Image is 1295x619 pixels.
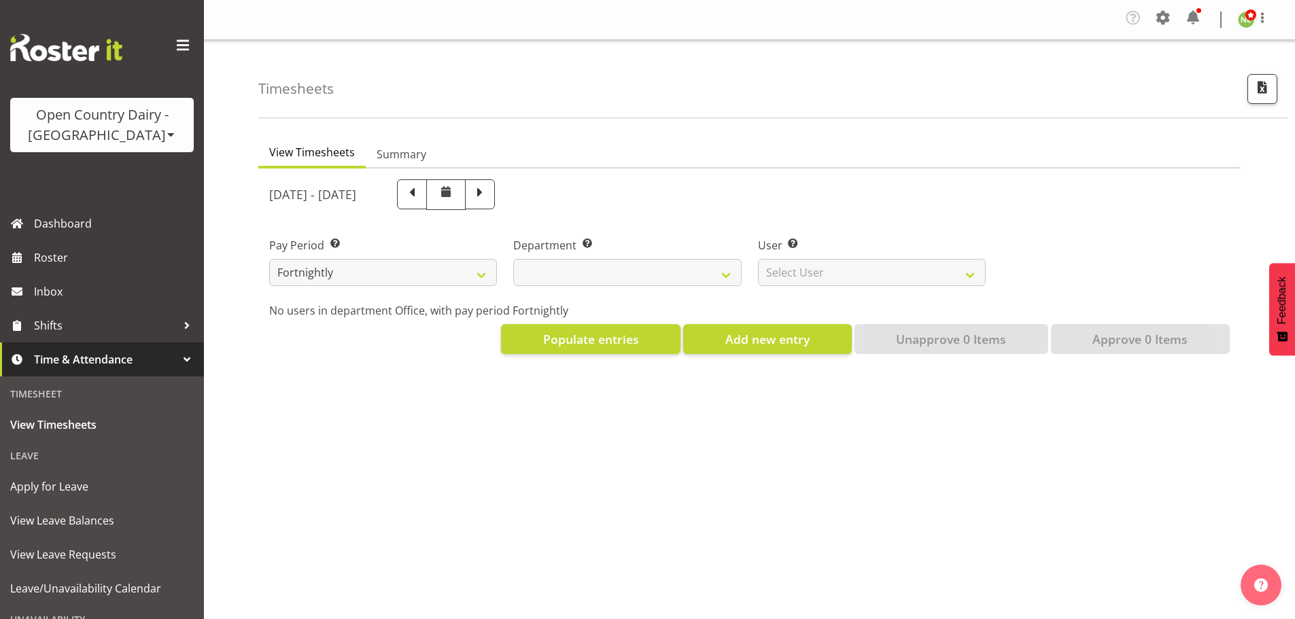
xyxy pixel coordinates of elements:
[1276,277,1288,324] span: Feedback
[3,537,201,571] a: View Leave Requests
[10,476,194,497] span: Apply for Leave
[10,544,194,565] span: View Leave Requests
[758,237,986,253] label: User
[10,34,122,61] img: Rosterit website logo
[725,330,810,348] span: Add new entry
[1092,330,1188,348] span: Approve 0 Items
[1051,324,1230,354] button: Approve 0 Items
[896,330,1006,348] span: Unapprove 0 Items
[1238,12,1254,28] img: nicole-lloyd7454.jpg
[1269,263,1295,355] button: Feedback - Show survey
[34,213,197,234] span: Dashboard
[269,144,355,160] span: View Timesheets
[3,442,201,470] div: Leave
[377,146,426,162] span: Summary
[1247,74,1277,104] button: Export CSV
[258,81,334,96] h4: Timesheets
[269,187,356,202] h5: [DATE] - [DATE]
[3,380,201,408] div: Timesheet
[543,330,639,348] span: Populate entries
[269,237,497,253] label: Pay Period
[513,237,741,253] label: Department
[24,105,180,145] div: Open Country Dairy - [GEOGRAPHIC_DATA]
[854,324,1048,354] button: Unapprove 0 Items
[269,302,1230,319] p: No users in department Office, with pay period Fortnightly
[34,281,197,302] span: Inbox
[10,414,194,435] span: View Timesheets
[3,571,201,605] a: Leave/Unavailability Calendar
[10,578,194,599] span: Leave/Unavailability Calendar
[34,349,177,370] span: Time & Attendance
[683,324,851,354] button: Add new entry
[3,503,201,537] a: View Leave Balances
[34,247,197,268] span: Roster
[3,408,201,442] a: View Timesheets
[34,315,177,336] span: Shifts
[1254,578,1268,592] img: help-xxl-2.png
[10,510,194,531] span: View Leave Balances
[501,324,680,354] button: Populate entries
[3,470,201,503] a: Apply for Leave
